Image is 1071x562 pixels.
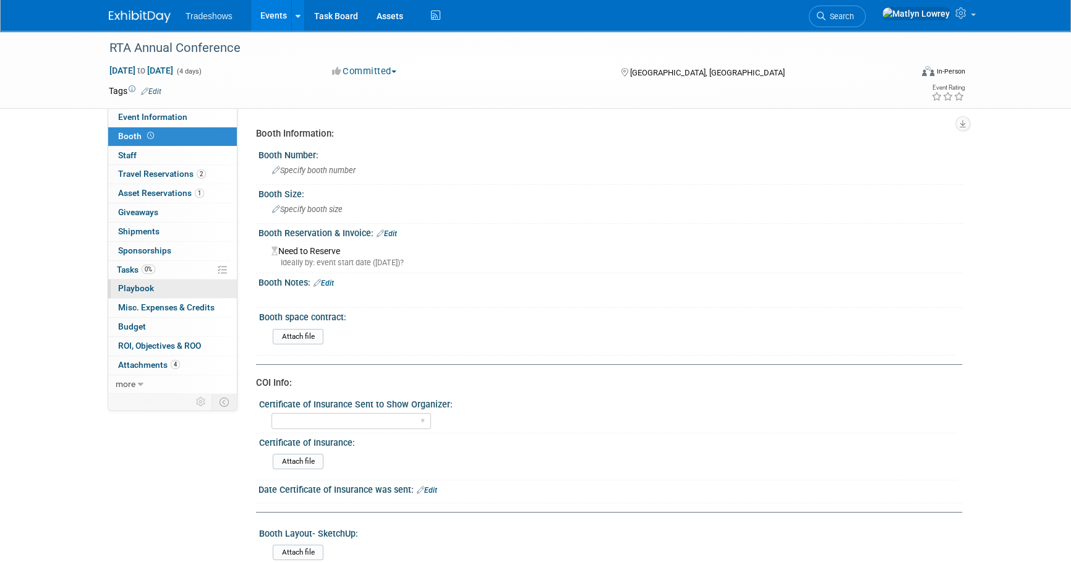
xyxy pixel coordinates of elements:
span: 0% [142,265,155,274]
a: Shipments [108,223,237,241]
div: RTA Annual Conference [105,37,892,59]
span: 2 [197,169,206,179]
span: Search [826,12,854,21]
img: ExhibitDay [109,11,171,23]
span: Specify booth size [272,205,343,214]
div: COI Info: [256,377,953,390]
div: Need to Reserve [268,242,953,268]
a: more [108,375,237,394]
span: Staff [118,150,137,160]
div: Certificate of Insurance Sent to Show Organizer: [259,395,957,411]
span: Specify booth number [272,166,356,175]
div: Booth Layout- SketchUp: [259,524,957,540]
span: Asset Reservations [118,188,204,198]
a: Booth [108,127,237,146]
span: Budget [118,321,146,331]
a: Travel Reservations2 [108,165,237,184]
div: Booth Size: [258,185,962,200]
button: Committed [328,65,401,78]
span: 4 [171,360,180,369]
a: Budget [108,318,237,336]
span: Tasks [117,265,155,275]
div: Booth Reservation & Invoice: [258,224,962,240]
span: ROI, Objectives & ROO [118,341,201,351]
div: Certificate of Insurance: [259,433,957,449]
a: Staff [108,147,237,165]
span: more [116,379,135,389]
div: Event Rating [931,85,965,91]
span: Booth not reserved yet [145,131,156,140]
div: Date Certificate of Insurance was sent: [258,480,962,496]
span: Tradeshows [186,11,233,21]
a: Tasks0% [108,261,237,279]
div: Booth Information: [256,127,953,140]
td: Tags [109,85,161,97]
span: Booth [118,131,156,141]
span: to [135,66,147,75]
a: Edit [377,229,397,238]
span: [GEOGRAPHIC_DATA], [GEOGRAPHIC_DATA] [629,68,784,77]
div: Booth space contract: [259,308,957,323]
span: 1 [195,189,204,198]
a: ROI, Objectives & ROO [108,337,237,356]
a: Misc. Expenses & Credits [108,299,237,317]
td: Personalize Event Tab Strip [190,394,212,410]
span: Giveaways [118,207,158,217]
div: Ideally by: event start date ([DATE])? [271,257,953,268]
a: Edit [417,486,437,495]
img: Matlyn Lowrey [882,7,950,20]
div: Event Format [838,64,965,83]
span: Misc. Expenses & Credits [118,302,215,312]
a: Playbook [108,279,237,298]
a: Asset Reservations1 [108,184,237,203]
a: Sponsorships [108,242,237,260]
a: Edit [314,279,334,287]
span: Attachments [118,360,180,370]
td: Toggle Event Tabs [212,394,237,410]
a: Attachments4 [108,356,237,375]
span: Travel Reservations [118,169,206,179]
span: Sponsorships [118,245,171,255]
div: Booth Number: [258,146,962,161]
span: Shipments [118,226,160,236]
div: Booth Notes: [258,273,962,289]
a: Giveaways [108,203,237,222]
span: Playbook [118,283,154,293]
span: (4 days) [176,67,202,75]
span: Event Information [118,112,187,122]
div: In-Person [936,67,965,76]
a: Edit [141,87,161,96]
a: Event Information [108,108,237,127]
img: Format-Inperson.png [922,66,934,76]
a: Search [809,6,866,27]
span: [DATE] [DATE] [109,65,174,76]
